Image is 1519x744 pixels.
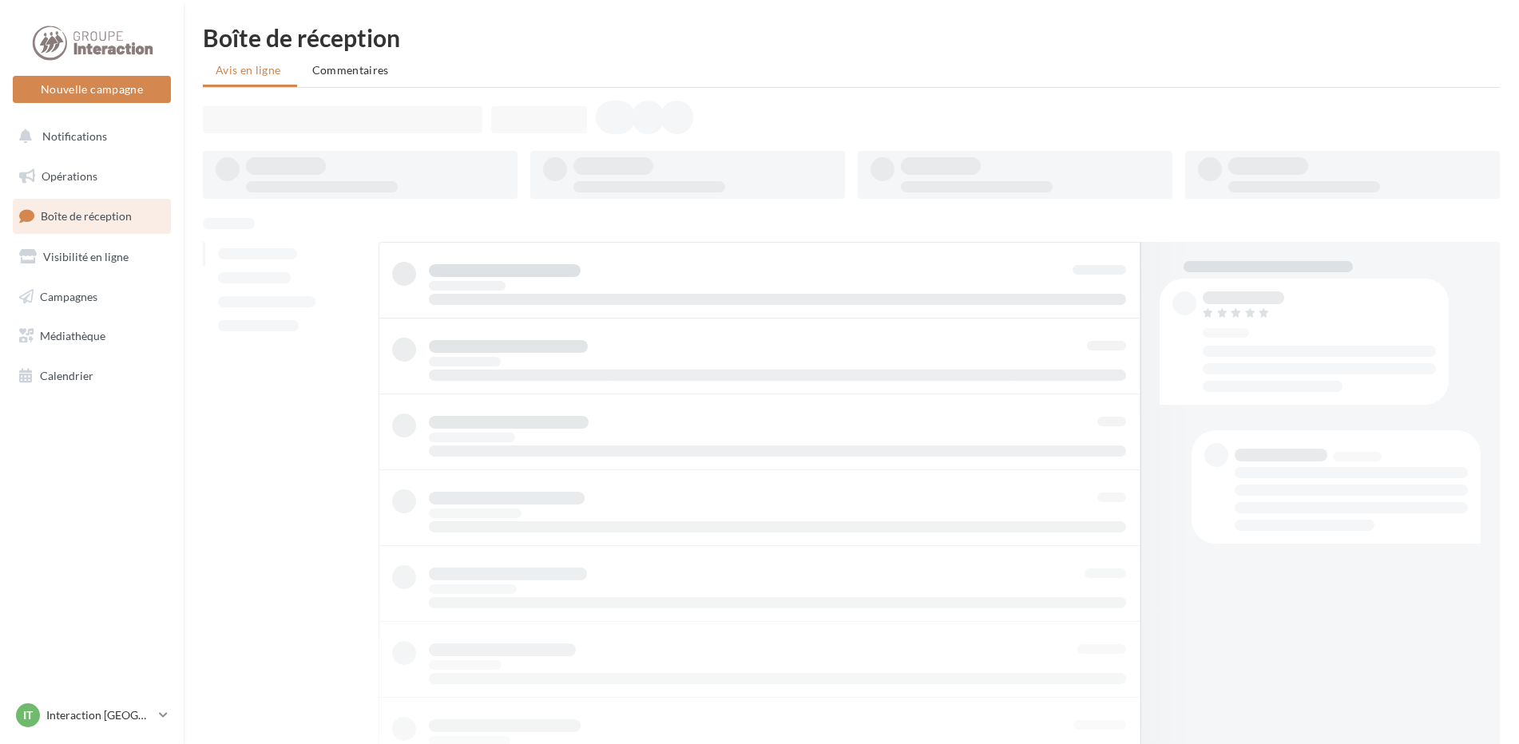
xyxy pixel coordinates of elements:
[41,209,132,223] span: Boîte de réception
[10,199,174,233] a: Boîte de réception
[40,329,105,342] span: Médiathèque
[10,120,168,153] button: Notifications
[10,240,174,274] a: Visibilité en ligne
[10,280,174,314] a: Campagnes
[10,319,174,353] a: Médiathèque
[10,160,174,193] a: Opérations
[203,26,1500,49] div: Boîte de réception
[42,169,97,183] span: Opérations
[10,359,174,393] a: Calendrier
[13,76,171,103] button: Nouvelle campagne
[42,129,107,143] span: Notifications
[40,289,97,303] span: Campagnes
[23,707,33,723] span: IT
[13,700,171,730] a: IT Interaction [GEOGRAPHIC_DATA]
[46,707,153,723] p: Interaction [GEOGRAPHIC_DATA]
[40,369,93,382] span: Calendrier
[312,63,389,77] span: Commentaires
[43,250,129,263] span: Visibilité en ligne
